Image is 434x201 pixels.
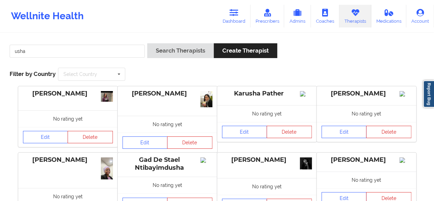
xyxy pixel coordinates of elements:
[300,91,312,97] img: Image%2Fplaceholer-image.png
[217,178,317,195] div: No rating yet
[18,110,118,127] div: No rating yet
[23,156,113,164] div: [PERSON_NAME]
[214,43,277,58] button: Create Therapist
[321,126,367,138] a: Edit
[366,126,411,138] button: Delete
[10,45,145,58] input: Search Keywords
[250,5,284,27] a: Prescribers
[399,157,411,163] img: Image%2Fplaceholer-image.png
[63,72,97,77] div: Select Country
[217,105,317,122] div: No rating yet
[321,90,411,98] div: [PERSON_NAME]
[118,116,217,133] div: No rating yet
[284,5,311,27] a: Admins
[23,131,68,143] a: Edit
[200,91,212,107] img: 8a59ce7f-955f-4bc3-b1b4-e3a446de1a13_PVQY2891.JPEG
[218,5,250,27] a: Dashboard
[118,177,217,193] div: No rating yet
[147,43,214,58] button: Search Therapists
[222,156,312,164] div: [PERSON_NAME]
[300,157,312,169] img: 59b596c8-6d48-4727-9672-03bb84163ffd_3094d44e-0d50-4d1d-a06a-744a4c470bbe1000056393.jpeg
[399,91,411,97] img: Image%2Fplaceholer-image.png
[222,126,267,138] a: Edit
[311,5,339,27] a: Coaches
[167,136,212,149] button: Delete
[122,90,212,98] div: [PERSON_NAME]
[10,70,56,77] span: Filter by Country
[23,90,113,98] div: [PERSON_NAME]
[122,156,212,172] div: Gad De Stael Ntibayimdusha
[200,157,212,163] img: Image%2Fplaceholer-image.png
[406,5,434,27] a: Account
[423,80,434,108] a: Report Bug
[267,126,312,138] button: Delete
[321,156,411,164] div: [PERSON_NAME]
[371,5,407,27] a: Medications
[339,5,371,27] a: Therapists
[317,105,416,122] div: No rating yet
[317,171,416,188] div: No rating yet
[68,131,113,143] button: Delete
[101,91,113,102] img: a15f65e3-cda1-4c48-ac20-899c6546e6a4_IMG_3198.jpeg
[222,90,312,98] div: Karusha Pather
[122,136,168,149] a: Edit
[101,157,113,179] img: 7bfd838a-ab11-4e92-99d1-1cb5f02273c8IMG_20240812_074835_edit_39834454441912.jpg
